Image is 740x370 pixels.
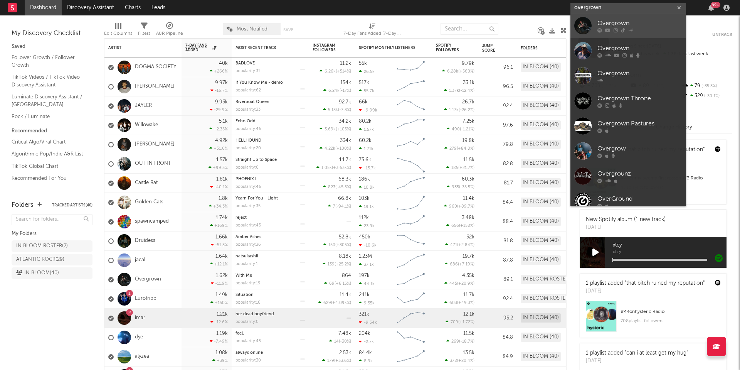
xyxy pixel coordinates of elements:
span: 7 [333,204,335,209]
a: Follower Growth / Follower Growth [12,53,85,69]
div: -11.9 % [211,281,228,286]
span: 279 [449,147,457,151]
div: popularity: 46 [235,127,261,131]
div: IN BLOOM (40) [521,82,561,91]
div: Overgrown [597,44,682,53]
a: If You Know Me - demo [235,81,283,85]
a: HELLHOUND [235,139,261,143]
div: 197k [359,273,370,278]
div: 11.4k [463,196,474,201]
div: ATLANTIC ROCK ( 29 ) [16,255,64,264]
a: Willowake [135,122,158,128]
div: Spotify Followers [436,43,463,52]
div: popularity: 1 [235,262,258,266]
span: -35.3 % [700,84,717,88]
a: Yearn For You - Light [235,196,278,201]
div: ( ) [442,69,474,74]
div: # 44 on hysteric Radio [621,307,721,316]
div: Amber Ashes [235,235,305,239]
div: My Discovery Checklist [12,29,92,38]
a: With Me [235,274,252,278]
div: ( ) [444,146,474,151]
div: 450k [359,235,370,240]
div: 154k [340,80,351,85]
span: +514 % [337,69,350,74]
div: 60.3k [462,177,474,182]
div: BADLOVE [235,61,305,66]
div: HELLHOUND [235,139,305,143]
a: natsukashii [235,254,258,258]
svg: Chart title [394,154,428,174]
div: 96.5 [482,82,513,91]
svg: Chart title [394,270,428,289]
a: "can i at least get my hug" [625,350,688,356]
div: 89.1 [482,275,513,284]
span: +105 % [337,127,350,132]
div: +34.3 % [209,204,228,209]
a: [PERSON_NAME] [135,83,175,90]
button: Save [283,28,293,32]
div: 5.1k [219,119,228,124]
a: reject [235,216,247,220]
div: 9.97k [215,80,228,85]
div: Folders [521,46,579,51]
div: ( ) [328,204,351,209]
div: 66k [359,100,368,105]
div: -16.7 % [210,88,228,93]
a: Overgrown [570,63,686,88]
button: 99+ [708,5,714,11]
svg: Chart title [394,193,428,212]
div: 1.81k [216,177,228,182]
a: IN BLOOM(40) [12,267,92,279]
div: 1.57k [359,127,374,132]
div: 75.6k [359,157,371,162]
div: 1.64k [215,254,228,259]
a: Druidess [135,238,155,244]
div: PHOENIX I [235,177,305,181]
div: 33.1k [463,80,474,85]
div: ( ) [446,223,474,228]
a: ATLANTIC ROCK(29) [12,254,92,265]
div: IN BLOOM (40) [521,198,561,207]
a: Golden Cats [135,199,163,206]
div: 26.5k [359,69,375,74]
div: popularity: 36 [235,243,261,247]
a: #44onhysteric Radio708playlist followers [580,301,727,338]
div: A&R Pipeline [156,29,183,38]
div: Most Recent Track [235,46,293,50]
a: jacal [135,257,145,264]
a: Rock / Luminate [12,112,85,121]
a: Overgrown Throne [570,88,686,113]
span: -7.3 % [339,108,350,112]
a: Overgrown Pastures [570,113,686,139]
div: IN BLOOM (40) [521,236,561,245]
span: 150 [328,243,335,247]
span: 656 [451,224,459,228]
span: +2.84 % [458,243,473,247]
div: New Spotify album (1 new track) [586,216,666,224]
div: 1 playlist added [586,279,705,287]
div: [DATE] [586,224,666,231]
div: Spotify Monthly Listeners [359,46,417,50]
div: ( ) [445,242,474,247]
span: +7.19 % [459,262,473,267]
div: +31.6 % [209,146,228,151]
svg: Chart title [394,231,428,251]
div: My Folders [12,229,92,238]
div: 81.8 [482,237,513,246]
div: ( ) [447,127,474,132]
div: 3.48k [462,215,474,220]
a: TikTok Global Chart [12,162,85,171]
span: 6.24k [328,89,340,93]
div: 9.79k [462,61,474,66]
div: Yearn For You - Light [235,196,305,201]
div: 186k [359,177,370,182]
div: IN BLOOM ( 40 ) [16,269,59,278]
div: 10.8k [359,185,375,190]
div: 79 [681,81,732,91]
div: 55.7k [359,88,374,93]
a: spawncamped [135,218,169,225]
div: 99 + [711,2,720,8]
div: 88.4 [482,217,513,226]
span: +89.7 % [458,204,473,209]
